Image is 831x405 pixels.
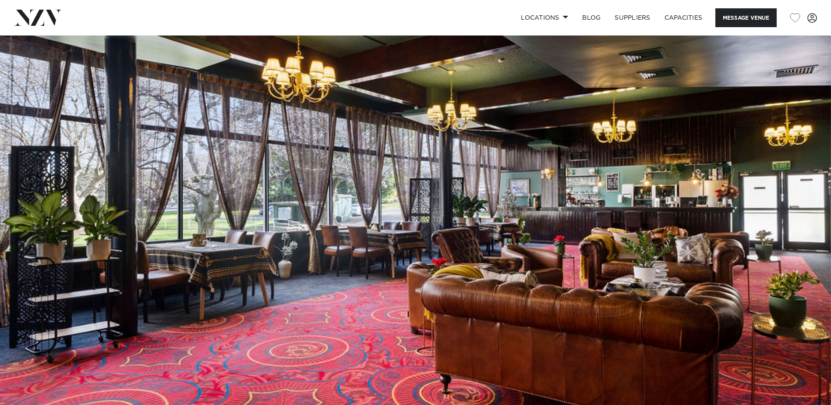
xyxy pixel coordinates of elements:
a: Locations [514,8,575,27]
button: Message Venue [715,8,777,27]
a: BLOG [575,8,608,27]
img: nzv-logo.png [14,10,62,25]
a: SUPPLIERS [608,8,657,27]
a: Capacities [658,8,710,27]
